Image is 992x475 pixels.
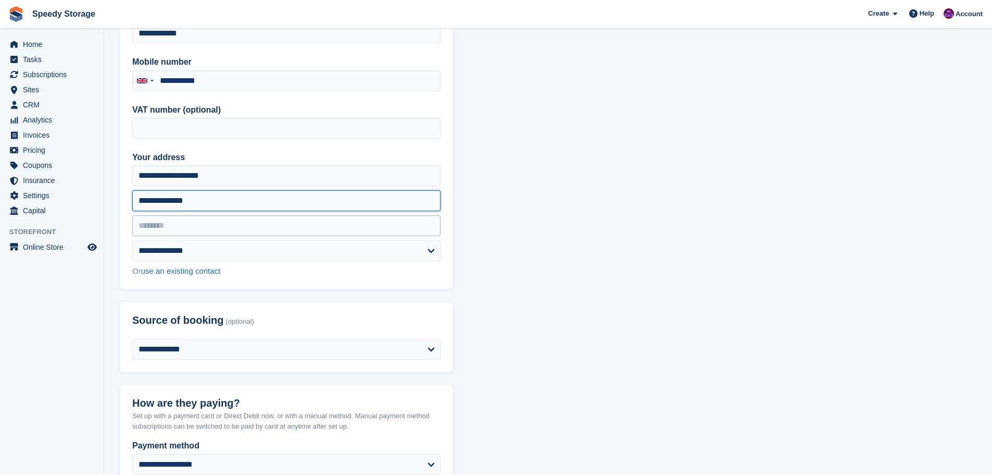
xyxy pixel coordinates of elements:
span: CRM [23,98,85,112]
span: Online Store [23,240,85,254]
span: Analytics [23,113,85,127]
a: use an existing contact [141,266,221,275]
a: menu [5,173,98,188]
span: Create [868,8,889,19]
a: menu [5,98,98,112]
span: Home [23,37,85,52]
a: menu [5,158,98,173]
span: Help [920,8,934,19]
h2: How are they paying? [132,397,441,409]
p: Set up with a payment card or Direct Debit now, or with a manual method. Manual payment method su... [132,411,441,431]
a: menu [5,52,98,67]
a: menu [5,188,98,203]
span: Insurance [23,173,85,188]
a: menu [5,143,98,157]
span: Tasks [23,52,85,67]
span: Sites [23,82,85,97]
a: menu [5,128,98,142]
a: menu [5,113,98,127]
label: Your address [132,151,441,164]
span: Invoices [23,128,85,142]
span: Account [956,9,983,19]
label: Payment method [132,440,441,452]
a: menu [5,240,98,254]
a: menu [5,82,98,97]
span: Capital [23,203,85,218]
span: Pricing [23,143,85,157]
span: Coupons [23,158,85,173]
span: (optional) [226,318,254,326]
span: Subscriptions [23,67,85,82]
a: menu [5,37,98,52]
img: stora-icon-8386f47178a22dfd0bd8f6a31ec36ba5ce8667c1dd55bd0f319d3a0aa187defe.svg [8,6,24,22]
a: menu [5,203,98,218]
label: VAT number (optional) [132,104,441,116]
img: Dan Jackson [944,8,954,19]
span: Source of booking [132,314,224,326]
span: Settings [23,188,85,203]
div: Or [132,265,441,277]
span: Storefront [9,227,104,237]
div: United Kingdom: +44 [133,71,157,91]
a: Speedy Storage [28,5,99,22]
a: menu [5,67,98,82]
label: Mobile number [132,56,441,68]
a: Preview store [86,241,98,253]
